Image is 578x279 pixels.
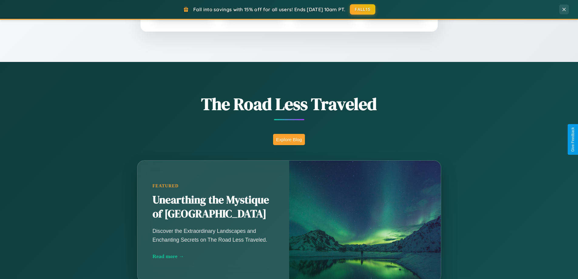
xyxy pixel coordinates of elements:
div: Give Feedback [571,127,575,152]
div: Featured [153,183,274,189]
div: Read more → [153,253,274,260]
button: FALL15 [350,4,375,15]
h1: The Road Less Traveled [107,92,471,116]
h2: Unearthing the Mystique of [GEOGRAPHIC_DATA] [153,193,274,221]
button: Explore Blog [273,134,305,145]
span: Fall into savings with 15% off for all users! Ends [DATE] 10am PT. [193,6,345,12]
p: Discover the Extraordinary Landscapes and Enchanting Secrets on The Road Less Traveled. [153,227,274,244]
